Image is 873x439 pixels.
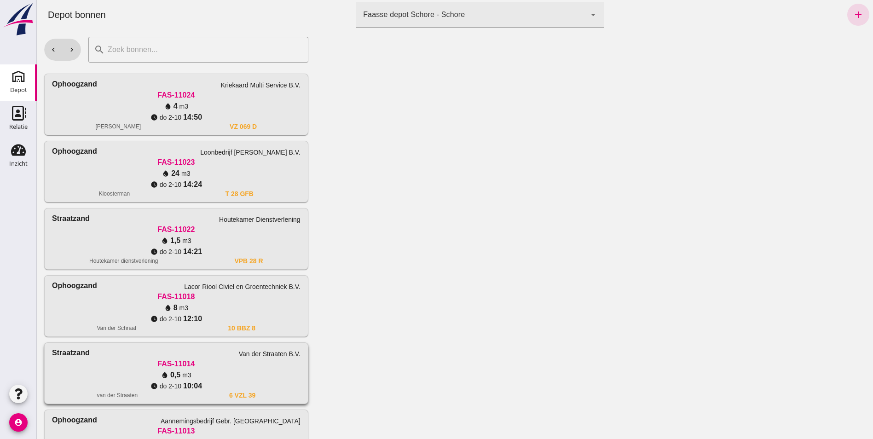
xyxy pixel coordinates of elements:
i: water_drop [127,103,135,110]
span: m3 [143,303,151,312]
i: watch_later [114,382,121,390]
div: T 28 GFB [188,190,216,197]
span: 10:04 [146,381,165,392]
i: watch_later [114,114,121,121]
div: Lacor Riool Civiel en Groentechniek B.V. [147,282,263,291]
div: Relatie [9,124,28,130]
div: Aannemingsbedrijf Gebr. [GEOGRAPHIC_DATA] [124,416,264,426]
i: watch_later [114,315,121,323]
span: do 2-10 [123,180,145,189]
a: OphoogzandKriekaard Multi Service B.V.FAS-110244m3do 2-1014:50[PERSON_NAME]VZ 069 D [7,74,272,135]
div: FAS-11022 [15,224,264,235]
div: FAS-11014 [15,358,264,370]
i: watch_later [114,248,121,255]
i: water_drop [127,304,135,312]
div: FAS-11024 [15,90,264,101]
div: Loonbedrijf [PERSON_NAME] B.V. [163,148,263,157]
a: OphoogzandLoonbedrijf [PERSON_NAME] B.V.FAS-1102324m3do 2-1014:24KloostermanT 28 GFB [7,141,272,202]
div: Depot bonnen [4,8,76,21]
span: m3 [145,370,154,380]
span: do 2-10 [123,314,145,323]
span: 14:50 [146,112,165,123]
div: Ophoogzand [15,280,60,291]
span: 8 [137,302,141,313]
i: water_drop [124,237,132,244]
span: 14:21 [146,246,165,257]
i: watch_later [114,181,121,188]
input: Zoek bonnen... [68,37,266,63]
div: Houtekamer dienstverlening [52,257,121,265]
a: StraatzandVan der Straaten B.V.FAS-110140,5m3do 2-1010:04van der Straaten6 VZL 39 [7,342,272,404]
div: VPB 28 R [197,257,226,265]
div: VZ 069 D [193,123,220,130]
img: logo-small.a267ee39.svg [2,2,35,36]
span: m3 [145,236,154,245]
div: Ophoogzand [15,146,60,157]
div: Ophoogzand [15,415,60,426]
span: do 2-10 [123,247,145,256]
i: add [816,9,827,20]
span: 4 [137,101,141,112]
div: FAS-11018 [15,291,264,302]
div: Van der Straaten B.V. [202,349,264,358]
i: water_drop [124,371,132,379]
div: 10 BBZ 8 [191,324,219,332]
span: 24 [134,168,143,179]
div: Houtekamer Dienstverlening [182,215,264,224]
div: Van der Schraaf [60,324,99,332]
i: search [57,44,68,55]
div: FAS-11013 [15,426,264,437]
div: Kriekaard Multi Service B.V. [184,81,264,90]
div: Inzicht [9,161,28,167]
div: FAS-11023 [15,157,264,168]
i: chevron_right [31,46,39,54]
span: do 2-10 [123,113,145,122]
div: Faasse depot Schore - Schore [326,9,428,20]
div: Straatzand [15,213,53,224]
div: van der Straaten [60,392,101,399]
div: 6 VZL 39 [192,392,219,399]
div: Depot [10,87,27,93]
span: 0,5 [133,370,144,381]
div: Ophoogzand [15,79,60,90]
a: OphoogzandLacor Riool Civiel en Groentechniek B.V.FAS-110188m3do 2-1012:10Van der Schraaf10 BBZ 8 [7,275,272,337]
i: account_circle [9,413,28,432]
div: Straatzand [15,347,53,358]
div: [PERSON_NAME] [58,123,104,130]
span: m3 [143,102,151,111]
span: 1,5 [133,235,144,246]
span: 14:24 [146,179,165,190]
i: chevron_left [12,46,21,54]
span: m3 [145,169,153,178]
i: water_drop [125,170,133,177]
a: StraatzandHoutekamer DienstverleningFAS-110221,5m3do 2-1014:21Houtekamer dienstverleningVPB 28 R [7,208,272,270]
div: Kloosterman [62,190,93,197]
span: do 2-10 [123,381,145,391]
i: arrow_drop_down [551,9,562,20]
span: 12:10 [146,313,165,324]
